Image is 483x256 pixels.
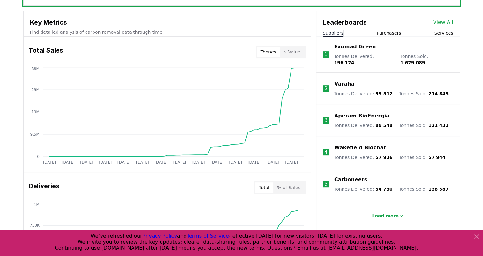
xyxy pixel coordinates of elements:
[324,85,328,92] p: 2
[375,123,393,128] span: 89 548
[280,47,304,57] button: $ Value
[334,80,354,88] a: Varaha
[375,187,393,192] span: 54 730
[266,160,279,165] tspan: [DATE]
[399,122,449,129] p: Tonnes Sold :
[117,160,130,165] tspan: [DATE]
[31,110,40,114] tspan: 19M
[375,91,393,96] span: 99 512
[173,160,186,165] tspan: [DATE]
[428,187,449,192] span: 138 587
[61,160,74,165] tspan: [DATE]
[273,182,304,193] button: % of Sales
[192,160,205,165] tspan: [DATE]
[428,155,446,160] span: 57 944
[334,60,354,65] span: 196 174
[229,160,242,165] tspan: [DATE]
[248,160,261,165] tspan: [DATE]
[285,160,298,165] tspan: [DATE]
[334,112,389,120] a: Aperam BioEnergia
[31,88,40,92] tspan: 29M
[255,182,273,193] button: Total
[29,46,63,58] h3: Total Sales
[210,160,223,165] tspan: [DATE]
[43,160,56,165] tspan: [DATE]
[334,122,393,129] p: Tonnes Delivered :
[334,90,393,97] p: Tonnes Delivered :
[400,60,425,65] span: 1 679 089
[334,154,393,160] p: Tonnes Delivered :
[434,30,453,36] button: Services
[30,223,40,228] tspan: 750K
[324,51,328,58] p: 1
[334,176,367,183] a: Carboneers
[377,30,401,36] button: Purchasers
[334,53,394,66] p: Tonnes Delivered :
[399,154,445,160] p: Tonnes Sold :
[375,155,393,160] span: 57 936
[30,29,304,35] p: Find detailed analysis of carbon removal data through time.
[30,132,39,137] tspan: 9.5M
[399,90,449,97] p: Tonnes Sold :
[324,148,328,156] p: 4
[367,210,409,222] button: Load more
[31,67,40,71] tspan: 38M
[29,181,59,194] h3: Deliveries
[400,53,453,66] p: Tonnes Sold :
[324,180,328,188] p: 5
[80,160,93,165] tspan: [DATE]
[324,117,328,124] p: 3
[399,186,449,192] p: Tonnes Sold :
[323,18,367,27] h3: Leaderboards
[257,47,280,57] button: Tonnes
[37,154,40,159] tspan: 0
[30,18,304,27] h3: Key Metrics
[428,91,449,96] span: 214 845
[433,18,453,26] a: View All
[372,213,399,219] p: Load more
[334,186,393,192] p: Tonnes Delivered :
[428,123,449,128] span: 121 433
[136,160,149,165] tspan: [DATE]
[155,160,168,165] tspan: [DATE]
[323,30,343,36] button: Suppliers
[334,43,376,51] a: Exomad Green
[334,144,386,152] a: Wakefield Biochar
[99,160,112,165] tspan: [DATE]
[34,202,39,207] tspan: 1M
